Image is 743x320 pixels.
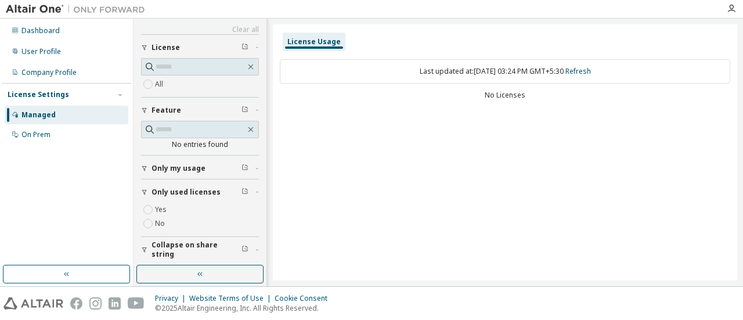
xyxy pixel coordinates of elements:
[241,164,248,173] span: Clear filter
[152,43,180,52] span: License
[141,156,259,181] button: Only my usage
[155,77,165,91] label: All
[128,297,145,310] img: youtube.svg
[241,43,248,52] span: Clear filter
[21,68,77,77] div: Company Profile
[21,130,51,139] div: On Prem
[141,98,259,123] button: Feature
[189,294,275,303] div: Website Terms of Use
[21,47,61,56] div: User Profile
[21,26,60,35] div: Dashboard
[89,297,102,310] img: instagram.svg
[6,3,151,15] img: Altair One
[287,37,341,46] div: License Usage
[152,164,205,173] span: Only my usage
[152,188,221,197] span: Only used licenses
[155,294,189,303] div: Privacy
[152,240,241,259] span: Collapse on share string
[70,297,82,310] img: facebook.svg
[241,245,248,254] span: Clear filter
[155,303,334,313] p: © 2025 Altair Engineering, Inc. All Rights Reserved.
[280,59,730,84] div: Last updated at: [DATE] 03:24 PM GMT+5:30
[280,91,730,100] div: No Licenses
[3,297,63,310] img: altair_logo.svg
[241,188,248,197] span: Clear filter
[21,110,56,120] div: Managed
[109,297,121,310] img: linkedin.svg
[152,106,181,115] span: Feature
[565,66,591,76] a: Refresh
[155,203,169,217] label: Yes
[141,179,259,205] button: Only used licenses
[141,25,259,34] a: Clear all
[155,217,167,231] label: No
[275,294,334,303] div: Cookie Consent
[141,35,259,60] button: License
[141,140,259,149] div: No entries found
[141,237,259,263] button: Collapse on share string
[241,106,248,115] span: Clear filter
[8,90,69,99] div: License Settings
